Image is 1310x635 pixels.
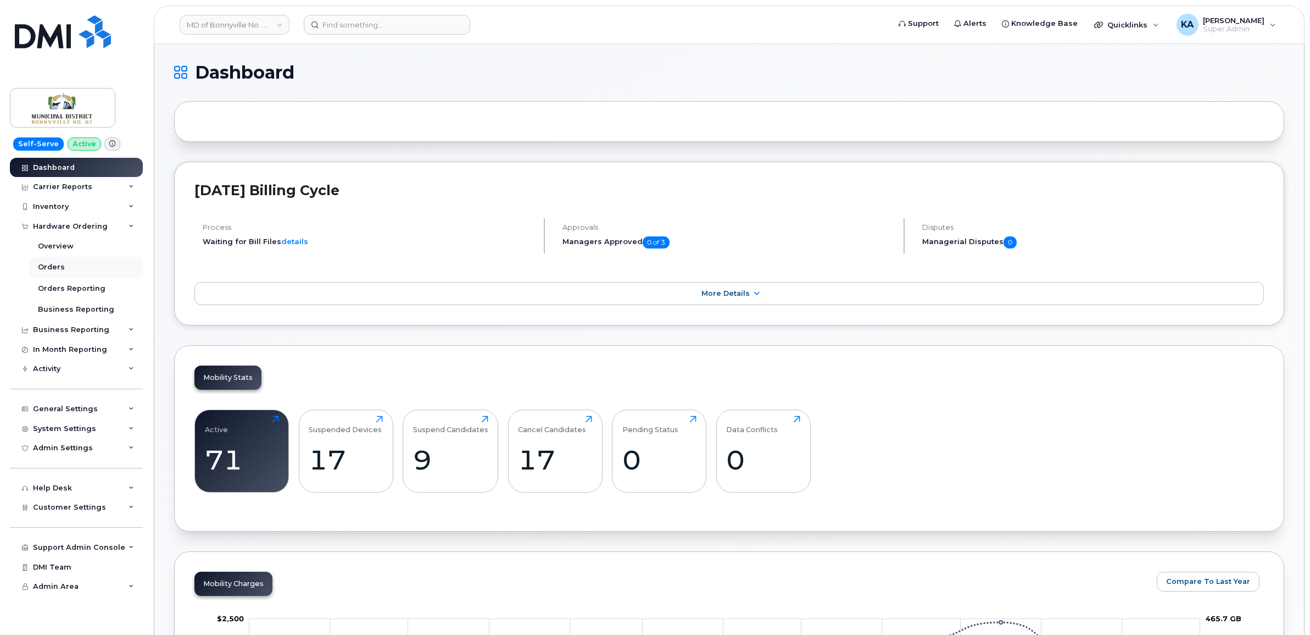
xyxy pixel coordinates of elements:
tspan: $2,500 [217,614,244,623]
a: Cancel Candidates17 [518,416,592,486]
span: Compare To Last Year [1166,576,1250,587]
h4: Disputes [922,223,1264,231]
a: Suspend Candidates9 [413,416,488,486]
div: 9 [413,444,488,476]
tspan: 465.7 GB [1206,614,1241,623]
h2: [DATE] Billing Cycle [194,182,1264,198]
h4: Process [203,223,534,231]
a: Active71 [205,416,279,486]
li: Waiting for Bill Files [203,236,534,247]
span: Dashboard [195,64,294,81]
span: 0 of 3 [643,236,670,249]
div: Pending Status [622,416,678,434]
button: Compare To Last Year [1157,572,1259,592]
div: Active [205,416,228,434]
a: Pending Status0 [622,416,696,486]
div: Data Conflicts [726,416,778,434]
a: details [281,237,308,246]
g: $0 [217,614,244,623]
div: Cancel Candidates [518,416,586,434]
h5: Managers Approved [562,236,894,249]
div: 71 [205,444,279,476]
a: Data Conflicts0 [726,416,800,486]
div: 17 [309,444,383,476]
div: Suspend Candidates [413,416,488,434]
div: 17 [518,444,592,476]
a: Suspended Devices17 [309,416,383,486]
div: 0 [622,444,696,476]
span: 0 [1004,236,1017,249]
div: Suspended Devices [309,416,382,434]
h5: Managerial Disputes [922,236,1264,249]
div: 0 [726,444,800,476]
h4: Approvals [562,223,894,231]
span: More Details [701,289,750,297]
